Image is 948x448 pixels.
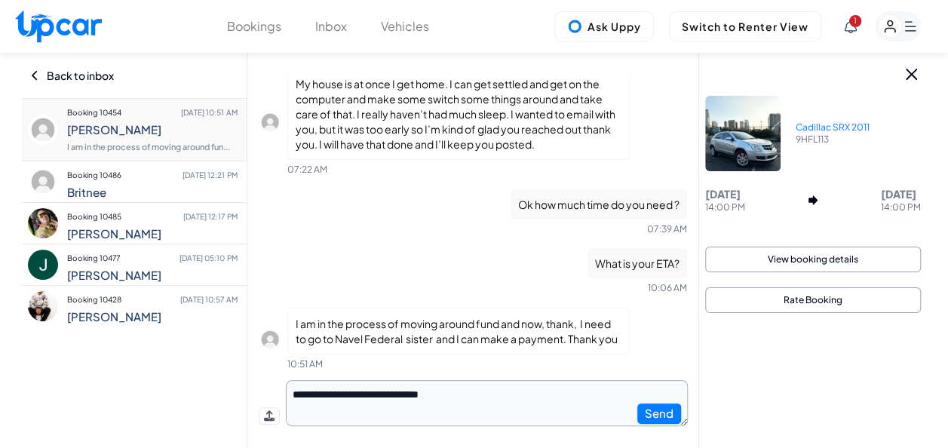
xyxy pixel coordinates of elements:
span: [DATE] 12:17 PM [183,206,237,227]
p: Ok how much time do you need ? [511,189,687,219]
p: [DATE] [881,186,921,201]
img: profile [28,115,58,145]
p: I am in the process of moving around fun... [67,137,238,158]
div: Back to inbox [29,53,239,98]
img: profile [259,111,281,133]
img: profile [259,328,281,351]
button: View booking details [705,247,921,272]
span: 07:39 AM [647,223,687,235]
div: View Notifications [844,20,857,33]
p: What is your ETA? [588,248,687,278]
p: Booking 10486 [67,164,238,186]
img: Car Image [705,96,781,171]
p: Booking 10454 [67,102,238,123]
h4: [PERSON_NAME] [67,310,238,324]
button: Bookings [227,17,281,35]
span: [DATE] 10:51 AM [181,102,237,123]
img: profile [28,167,58,197]
p: My house is at once I get home. I can get settled and get on the computer and make some switch so... [287,68,630,160]
img: profile [28,208,58,238]
p: [DATE] [705,186,745,201]
button: Switch to Renter View [669,11,821,41]
p: Booking 10477 [67,247,238,268]
span: 07:22 AM [287,164,327,175]
img: profile [28,291,58,321]
p: Cadillac SRX 2011 [796,121,870,133]
h4: [PERSON_NAME] [67,227,238,241]
h4: Britnee [67,186,238,199]
span: 10:51 AM [287,358,323,370]
img: Uppy [567,19,582,34]
span: 10:06 AM [648,282,687,293]
span: [DATE] 10:57 AM [180,289,237,310]
button: Vehicles [381,17,429,35]
h4: [PERSON_NAME] [67,268,238,282]
button: Send [637,403,682,425]
p: Booking 10428 [67,289,238,310]
p: 9HFL113 [796,133,870,146]
p: 14:00 PM [705,201,745,213]
span: You have new notifications [849,15,861,27]
p: Booking 10485 [67,206,238,227]
h4: [PERSON_NAME] [67,123,238,137]
img: profile [28,250,58,280]
img: Upcar Logo [15,10,102,42]
span: [DATE] 05:10 PM [179,247,237,268]
button: Ask Uppy [554,11,654,41]
button: Rate Booking [705,287,921,313]
span: [DATE] 12:21 PM [183,164,237,186]
button: Inbox [315,17,347,35]
p: 14:00 PM [881,201,921,213]
p: I am in the process of moving around fund and now, thank, I need to go to Navel Federal sister an... [287,308,630,354]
